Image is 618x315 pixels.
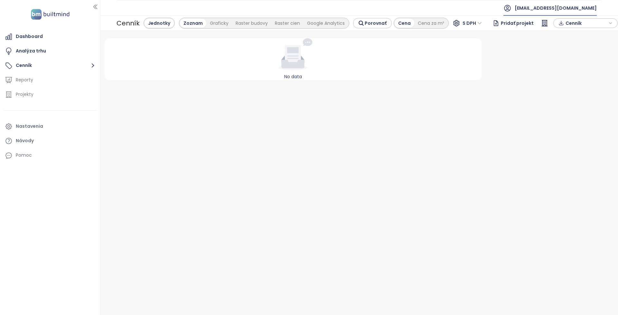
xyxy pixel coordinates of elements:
a: Reporty [3,74,97,87]
div: Google Analytics [304,19,348,28]
div: Dashboard [16,32,43,41]
div: Raster budovy [232,19,271,28]
div: Reporty [16,76,33,84]
span: Pridať projekt [501,17,534,29]
a: Dashboard [3,30,97,43]
div: Cenník [117,17,140,29]
div: Jednotky [145,19,174,28]
button: Cenník [3,59,97,72]
div: Analýza trhu [16,47,46,55]
div: Projekty [16,90,33,98]
div: Návody [16,137,34,145]
div: Pomoc [16,151,32,159]
div: Nastavenia [16,122,43,130]
div: Pomoc [3,149,97,162]
div: Cena [395,19,414,28]
div: button [557,18,614,28]
a: Projekty [3,88,97,101]
a: Návody [3,134,97,147]
span: Cenník [566,18,607,28]
div: Graficky [206,19,232,28]
a: Analýza trhu [3,45,97,58]
div: Zoznam [180,19,206,28]
div: Raster cien [271,19,304,28]
button: Porovnať [353,18,392,28]
span: [EMAIL_ADDRESS][DOMAIN_NAME] [515,0,597,16]
span: S DPH [463,18,482,28]
img: logo [29,8,71,21]
div: No data [107,73,479,80]
a: Nastavenia [3,120,97,133]
span: Porovnať [365,20,387,27]
div: Cena za m² [414,19,448,28]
